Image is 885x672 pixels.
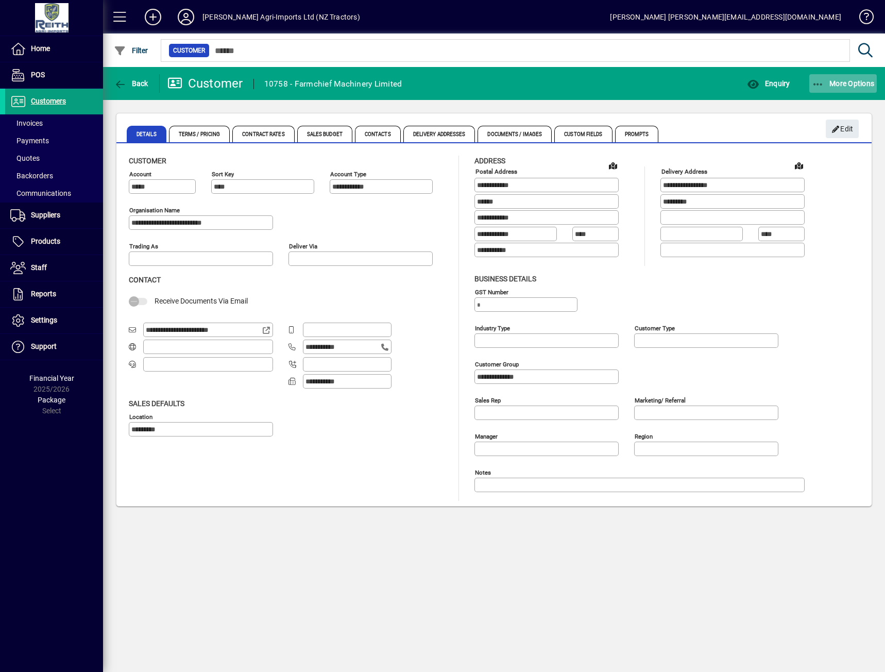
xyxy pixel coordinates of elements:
[297,126,352,142] span: Sales Budget
[127,126,166,142] span: Details
[169,126,230,142] span: Terms / Pricing
[111,41,151,60] button: Filter
[554,126,612,142] span: Custom Fields
[29,374,74,382] span: Financial Year
[31,290,56,298] span: Reports
[5,62,103,88] a: POS
[232,126,294,142] span: Contract Rates
[474,275,536,283] span: Business details
[635,324,675,331] mat-label: Customer type
[114,46,148,55] span: Filter
[31,211,60,219] span: Suppliers
[403,126,475,142] span: Delivery Addresses
[475,396,501,404] mat-label: Sales rep
[129,207,180,214] mat-label: Organisation name
[5,334,103,360] a: Support
[10,172,53,180] span: Backorders
[129,276,161,284] span: Contact
[5,167,103,184] a: Backorders
[129,413,152,420] mat-label: Location
[5,132,103,149] a: Payments
[31,97,66,105] span: Customers
[791,157,807,174] a: View on map
[5,281,103,307] a: Reports
[809,74,877,93] button: More Options
[202,9,360,25] div: [PERSON_NAME] Agri-Imports Ltd (NZ Tractors)
[474,157,505,165] span: Address
[212,171,234,178] mat-label: Sort key
[5,308,103,333] a: Settings
[478,126,552,142] span: Documents / Images
[31,263,47,272] span: Staff
[10,119,43,127] span: Invoices
[5,203,103,228] a: Suppliers
[635,432,653,440] mat-label: Region
[475,324,510,331] mat-label: Industry type
[31,316,57,324] span: Settings
[615,126,659,142] span: Prompts
[826,120,859,138] button: Edit
[355,126,401,142] span: Contacts
[5,114,103,132] a: Invoices
[155,297,248,305] span: Receive Documents Via Email
[10,137,49,145] span: Payments
[10,189,71,197] span: Communications
[137,8,169,26] button: Add
[475,432,498,440] mat-label: Manager
[330,171,366,178] mat-label: Account Type
[852,2,872,36] a: Knowledge Base
[747,79,790,88] span: Enquiry
[5,36,103,62] a: Home
[5,229,103,255] a: Products
[38,396,65,404] span: Package
[167,75,243,92] div: Customer
[111,74,151,93] button: Back
[129,399,184,408] span: Sales defaults
[264,76,402,92] div: 10758 - Farmchief Machinery Limited
[169,8,202,26] button: Profile
[475,288,508,295] mat-label: GST Number
[129,157,166,165] span: Customer
[812,79,875,88] span: More Options
[103,74,160,93] app-page-header-button: Back
[31,44,50,53] span: Home
[5,184,103,202] a: Communications
[114,79,148,88] span: Back
[744,74,792,93] button: Enquiry
[129,243,158,250] mat-label: Trading as
[610,9,841,25] div: [PERSON_NAME] [PERSON_NAME][EMAIL_ADDRESS][DOMAIN_NAME]
[475,360,519,367] mat-label: Customer group
[173,45,205,56] span: Customer
[10,154,40,162] span: Quotes
[475,468,491,476] mat-label: Notes
[5,255,103,281] a: Staff
[31,237,60,245] span: Products
[31,342,57,350] span: Support
[831,121,854,138] span: Edit
[605,157,621,174] a: View on map
[289,243,317,250] mat-label: Deliver via
[5,149,103,167] a: Quotes
[129,171,151,178] mat-label: Account
[31,71,45,79] span: POS
[635,396,686,404] mat-label: Marketing/ Referral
